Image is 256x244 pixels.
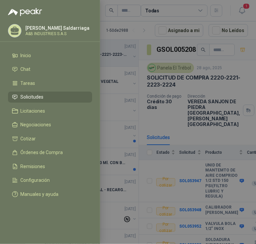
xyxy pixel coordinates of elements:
span: Solicitudes [21,94,44,100]
span: Cotizar [21,136,36,141]
span: Tareas [21,81,35,86]
a: Inicio [8,50,92,61]
a: Solicitudes [8,92,92,103]
a: Negociaciones [8,119,92,131]
p: A&B INDUSTRIES S.A.S [25,32,89,36]
a: Manuales y ayuda [8,189,92,200]
p: [PERSON_NAME] Saldarriaga [25,26,89,30]
a: Licitaciones [8,105,92,117]
a: Órdenes de Compra [8,147,92,158]
span: Configuración [21,177,50,183]
span: Negociaciones [21,122,51,127]
span: Licitaciones [21,108,45,114]
span: Chat [21,67,31,72]
a: Tareas [8,78,92,89]
span: Órdenes de Compra [21,150,63,155]
a: Remisiones [8,161,92,172]
span: Manuales y ayuda [21,192,59,197]
a: Chat [8,64,92,75]
img: Logo peakr [8,8,42,16]
a: Configuración [8,175,92,186]
a: Cotizar [8,133,92,144]
span: Remisiones [21,164,45,169]
span: Inicio [21,53,31,58]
